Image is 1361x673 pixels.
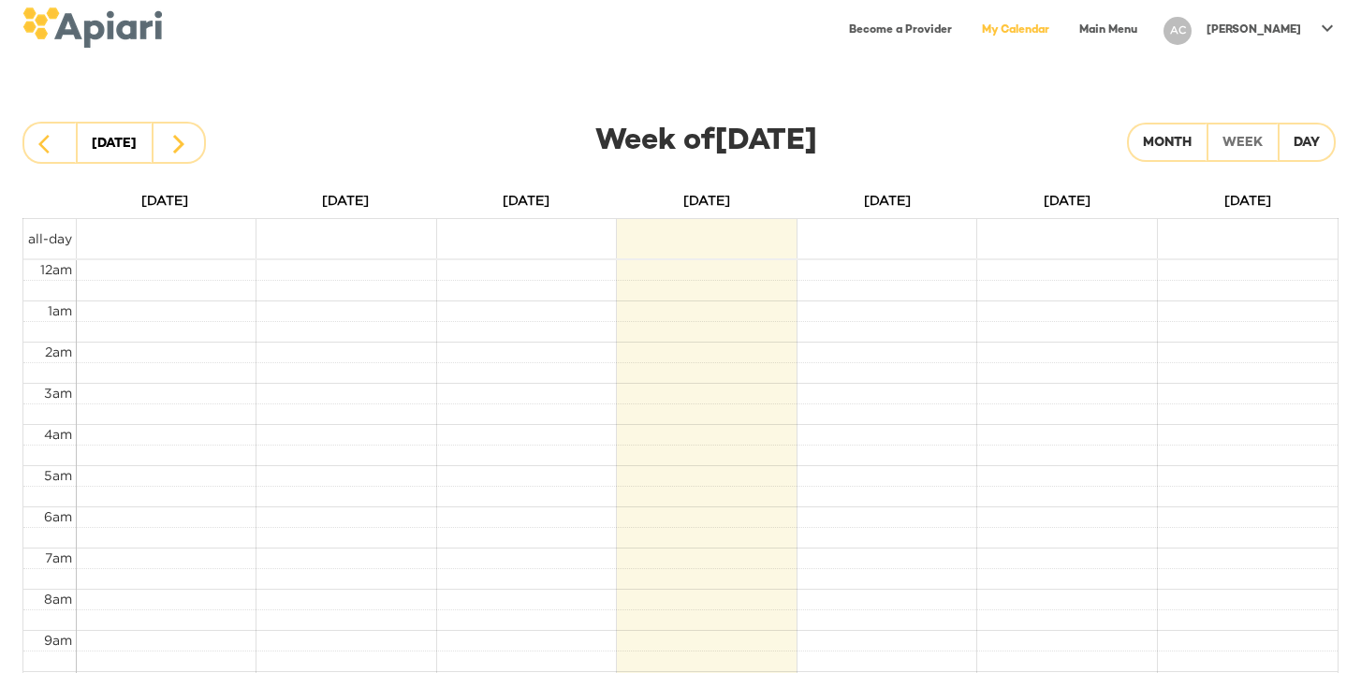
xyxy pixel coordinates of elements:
[838,11,963,50] a: Become a Provider
[256,121,1105,164] div: Week of [DATE]
[322,193,369,207] span: [DATE]
[44,386,72,400] span: 3am
[1127,123,1207,162] button: Month
[971,11,1061,50] a: My Calendar
[1294,132,1320,155] div: Day
[1143,132,1192,155] div: Month
[44,509,72,523] span: 6am
[40,262,72,276] span: 12am
[44,633,72,647] span: 9am
[1207,22,1301,38] p: [PERSON_NAME]
[48,303,72,317] span: 1am
[28,231,72,245] span: all-day
[503,193,549,207] span: [DATE]
[76,122,153,164] button: [DATE]
[22,7,162,48] img: logo
[141,193,188,207] span: [DATE]
[45,550,72,564] span: 7am
[1044,193,1090,207] span: [DATE]
[44,468,72,482] span: 5am
[683,193,730,207] span: [DATE]
[1224,193,1271,207] span: [DATE]
[45,344,72,358] span: 2am
[44,592,72,606] span: 8am
[92,131,137,157] div: [DATE]
[1278,123,1336,162] button: Day
[44,427,72,441] span: 4am
[1163,17,1192,45] div: AC
[864,193,911,207] span: [DATE]
[1222,132,1263,155] div: Week
[1068,11,1149,50] a: Main Menu
[1207,123,1279,162] button: Week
